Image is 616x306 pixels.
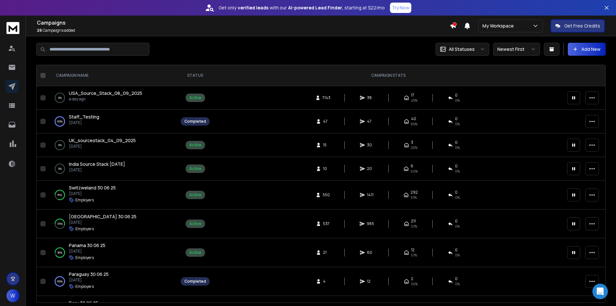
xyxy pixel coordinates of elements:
button: Try Now [390,3,411,13]
button: Add New [568,43,606,56]
span: 0 % [455,195,460,200]
td: 0%UK_sourcestack_04_09_2025[DATE] [48,133,177,157]
button: Get Free Credits [551,19,605,32]
a: Staff_Testing [69,114,99,120]
span: 47 [323,119,330,124]
button: W [6,289,19,302]
span: 0 % [455,224,460,229]
span: 38 [367,95,373,100]
p: 90 % [58,249,62,256]
span: 0 % [455,145,460,150]
p: 0 % [58,95,62,101]
span: UK_sourcestack_04_09_2025 [69,137,136,143]
p: [DATE] [69,167,125,173]
td: 55%[GEOGRAPHIC_DATA] 30 06 25[DATE]Employers [48,210,177,238]
span: 0 [455,219,458,224]
td: 100%Paraguay 30 06 25[DATE]Employers [48,267,177,296]
p: My Workspace [482,23,516,29]
p: [DATE] [69,191,116,196]
p: [DATE] [69,144,136,149]
div: Active [189,192,201,198]
span: 0 [455,190,458,195]
td: 100%Staff_Testing[DATE] [48,110,177,133]
p: All Statuses [449,46,475,52]
p: [DATE] [69,220,136,225]
p: Get only with our starting at $22/mo [219,5,385,11]
p: Employers [75,255,94,260]
p: 55 % [57,221,63,227]
span: 0 [455,140,458,145]
span: 20 [367,166,373,171]
p: Try Now [392,5,409,11]
span: 30 [367,142,373,148]
span: 6 [411,164,413,169]
a: Paraguay 30 06 25 [69,271,109,278]
span: 26 [37,28,42,33]
div: Completed [184,119,206,124]
span: 17 [411,93,414,98]
div: Open Intercom Messenger [592,284,608,299]
img: logo [6,22,19,34]
span: 47 [367,119,373,124]
td: 0%USA_Source_Stack_08_09_2025a day ago [48,86,177,110]
th: STATUS [177,65,213,86]
a: Switzweland 30 06 25 [69,185,116,191]
span: 4 [323,279,330,284]
span: 12 [367,279,373,284]
p: 81 % [58,192,62,198]
span: 3 [411,140,413,145]
p: 100 % [57,118,63,125]
a: India Source Stack [DATE] [69,161,125,167]
strong: AI-powered Lead Finder, [288,5,343,11]
p: 0 % [58,165,62,172]
td: 81%Switzweland 30 06 25[DATE]Employers [48,181,177,210]
span: 537 [323,221,330,226]
p: [DATE] [69,120,99,125]
span: 57 % [411,224,417,229]
span: 85 % [411,121,417,127]
span: [GEOGRAPHIC_DATA] 30 06 25 [69,213,136,220]
span: 0 [455,164,458,169]
span: 0 % [455,253,460,258]
p: Employers [75,226,94,232]
span: 0 [455,116,458,121]
th: CAMPAIGN NAME [48,65,177,86]
span: 15 [323,142,330,148]
strong: verified leads [238,5,268,11]
td: 0%India Source Stack [DATE][DATE] [48,157,177,181]
p: Employers [75,198,94,203]
span: 21 [323,250,330,255]
a: [GEOGRAPHIC_DATA] 30 06 25 [69,213,136,220]
span: 0 % [455,98,460,103]
span: 0 % [455,281,460,287]
span: 0 [455,276,458,281]
span: 12 [411,247,415,253]
span: USA_Source_Stack_08_09_2025 [69,90,142,96]
div: Active [189,95,201,100]
div: Active [189,221,201,226]
span: 211 [411,219,416,224]
th: CAMPAIGN STATS [213,65,563,86]
a: Panama 30 06 25 [69,242,105,249]
div: Completed [184,279,206,284]
span: 7143 [322,95,330,100]
p: Campaigns added [37,28,450,33]
p: 100 % [57,278,63,285]
span: 40 [411,116,416,121]
span: 20 % [411,145,417,150]
span: Peru 30 06 25 [69,300,98,306]
span: 292 [411,190,418,195]
button: Newest First [493,43,540,56]
span: 60 % [411,169,418,174]
span: 2 [411,276,413,281]
span: 0 [455,247,458,253]
p: 0 % [58,142,62,148]
span: 0 [455,93,458,98]
td: 90%Panama 30 06 25[DATE]Employers [48,238,177,267]
span: 0 % [455,169,460,174]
